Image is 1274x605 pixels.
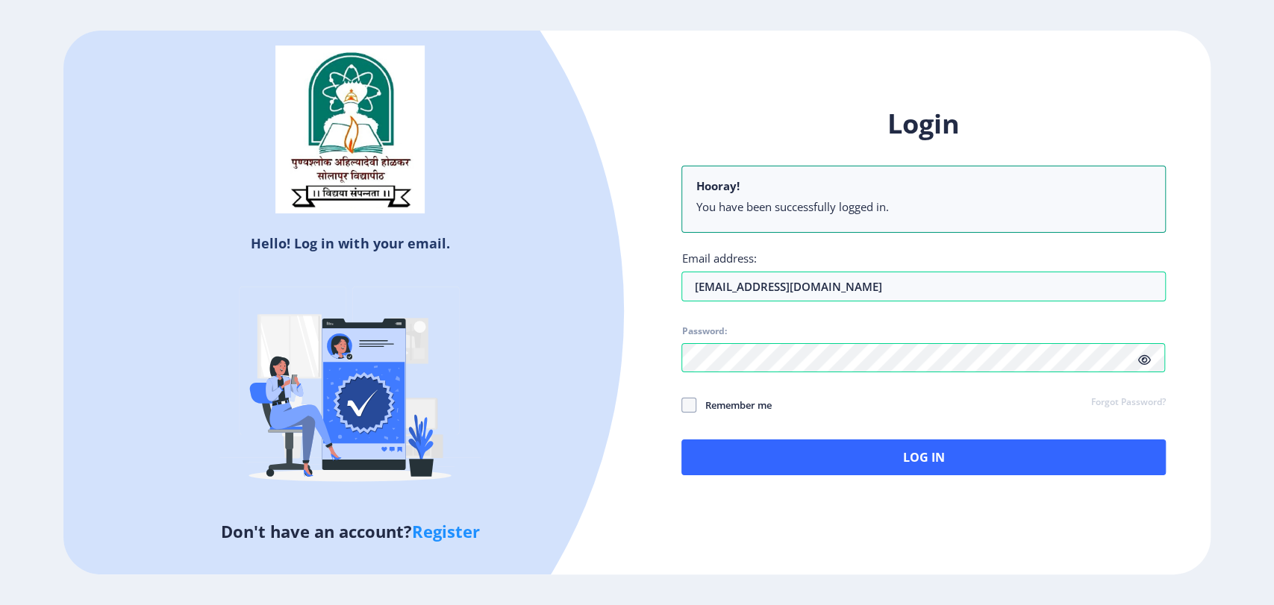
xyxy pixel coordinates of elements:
a: Register [412,520,480,542]
input: Email address [681,272,1165,301]
label: Password: [681,325,726,337]
img: sulogo.png [275,46,425,214]
span: Remember me [696,396,771,414]
h1: Login [681,106,1165,142]
a: Forgot Password? [1091,396,1166,410]
b: Hooray! [696,178,739,193]
h5: Don't have an account? [75,519,625,543]
button: Log In [681,439,1165,475]
label: Email address: [681,251,756,266]
img: Verified-rafiki.svg [219,258,481,519]
li: You have been successfully logged in. [696,199,1151,214]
